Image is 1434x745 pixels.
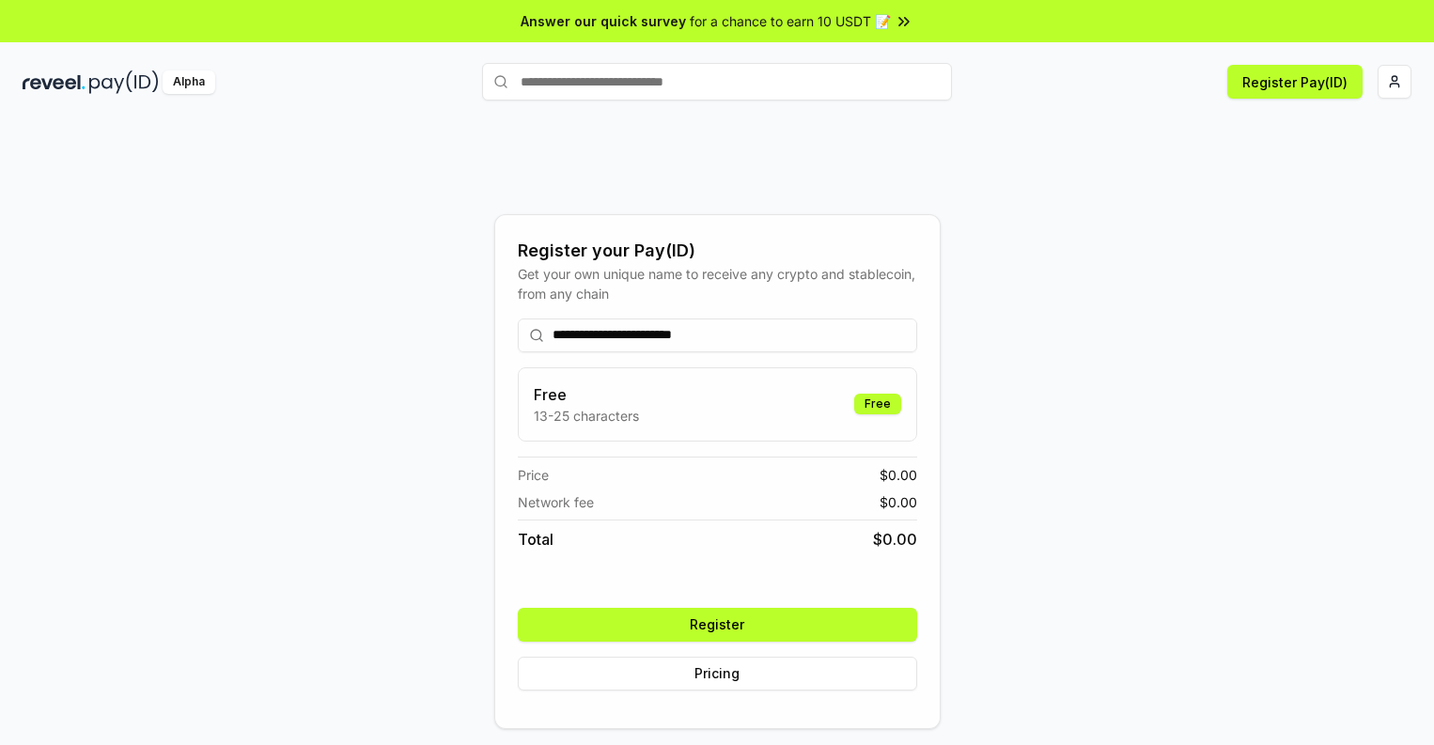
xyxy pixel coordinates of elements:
[163,70,215,94] div: Alpha
[521,11,686,31] span: Answer our quick survey
[854,394,901,414] div: Free
[1227,65,1363,99] button: Register Pay(ID)
[534,406,639,426] p: 13-25 characters
[518,657,917,691] button: Pricing
[690,11,891,31] span: for a chance to earn 10 USDT 📝
[518,608,917,642] button: Register
[873,528,917,551] span: $ 0.00
[518,528,553,551] span: Total
[518,238,917,264] div: Register your Pay(ID)
[89,70,159,94] img: pay_id
[518,264,917,303] div: Get your own unique name to receive any crypto and stablecoin, from any chain
[518,492,594,512] span: Network fee
[518,465,549,485] span: Price
[534,383,639,406] h3: Free
[880,465,917,485] span: $ 0.00
[23,70,86,94] img: reveel_dark
[880,492,917,512] span: $ 0.00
